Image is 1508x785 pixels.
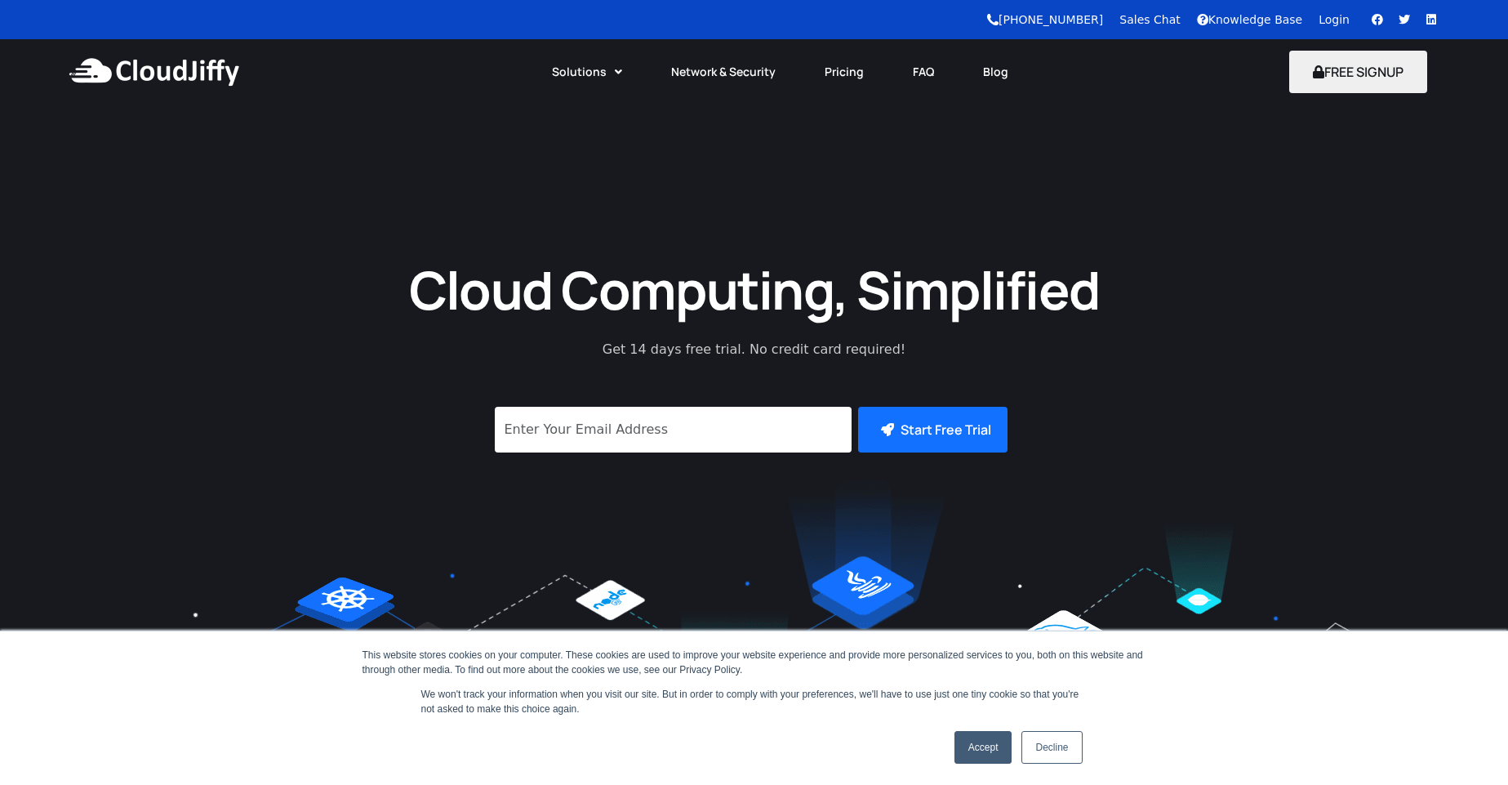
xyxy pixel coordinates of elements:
h1: Cloud Computing, Simplified [387,256,1122,323]
a: Solutions [527,54,647,90]
a: Login [1319,13,1350,26]
a: Decline [1021,731,1082,764]
a: FAQ [888,54,959,90]
p: We won't track your information when you visit our site. But in order to comply with your prefere... [421,687,1088,716]
button: Start Free Trial [858,407,1008,453]
a: FREE SIGNUP [1289,63,1427,81]
input: Enter Your Email Address [495,407,852,453]
p: Get 14 days free trial. No credit card required! [530,340,979,359]
a: Accept [954,731,1012,764]
div: This website stores cookies on your computer. These cookies are used to improve your website expe... [363,648,1146,677]
a: Knowledge Base [1197,13,1303,26]
a: Sales Chat [1119,13,1180,26]
a: Pricing [800,54,888,90]
a: Network & Security [647,54,800,90]
button: FREE SIGNUP [1289,51,1427,93]
a: [PHONE_NUMBER] [987,13,1103,26]
a: Blog [959,54,1033,90]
